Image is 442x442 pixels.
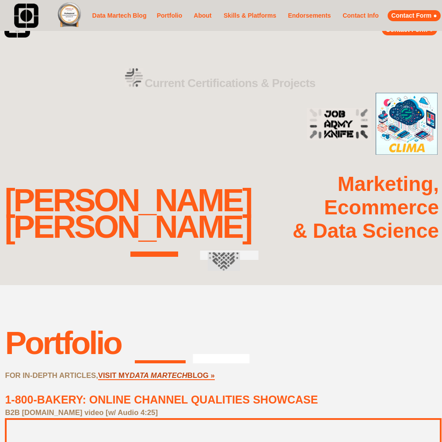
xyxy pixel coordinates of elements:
strong: Current Certifications & Projects [145,76,316,90]
div: Portfolio [5,324,121,361]
strong: FOR IN-DEPTH ARTICLES, [5,371,98,380]
strong: & Data Science [293,220,439,242]
strong: B2B [DOMAIN_NAME] video [w/ Audio 4:25] [5,408,157,417]
a: Skills & Platforms [221,6,279,26]
a: About [191,10,214,21]
div: [PERSON_NAME] [PERSON_NAME] [4,187,251,240]
a: DATA MARTECH [130,371,187,380]
a: BLOG » [187,371,215,380]
a: Data Martech Blog [91,3,148,28]
a: VISIT MY [98,371,130,380]
a: Portfolio [155,6,184,26]
a: Contact Info [340,10,381,21]
a: Endorsements [286,10,333,21]
a: 1-800-BAKERY: ONLINE CHANNEL QUALITIES SHOWCASE [5,393,318,406]
a: Contact Form ● [388,10,441,21]
iframe: Chat Widget [398,400,442,442]
strong: Ecommerce [324,196,439,219]
strong: Marketing, [338,173,439,195]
